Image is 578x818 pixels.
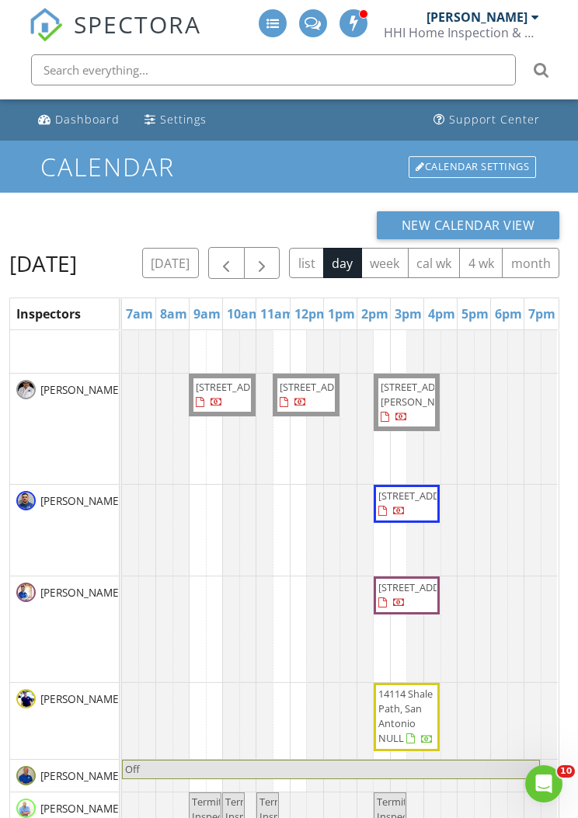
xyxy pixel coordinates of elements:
div: Calendar Settings [409,156,536,178]
button: Next day [244,247,280,279]
span: [STREET_ADDRESS] [378,489,465,503]
button: 4 wk [459,248,503,278]
a: 6pm [491,301,526,326]
span: [STREET_ADDRESS] [378,580,465,594]
a: 7pm [524,301,559,326]
img: dsc08126.jpg [16,799,36,818]
iframe: Intercom live chat [525,765,562,802]
a: SPECTORA [29,21,201,54]
input: Search everything... [31,54,516,85]
a: 7am [122,301,157,326]
span: [PERSON_NAME] [37,585,125,600]
span: Off [125,762,140,776]
span: [PERSON_NAME] [37,801,125,816]
a: Dashboard [32,106,126,134]
img: dsc07028.jpg [16,583,36,602]
button: list [289,248,324,278]
a: Settings [138,106,213,134]
a: Calendar Settings [407,155,538,179]
a: 9am [190,301,225,326]
h2: [DATE] [9,248,77,279]
span: 10 [557,765,575,778]
div: HHI Home Inspection & Pest Control [384,25,539,40]
a: 10am [223,301,265,326]
a: 12pm [291,301,333,326]
span: 14114 Shale Path, San Antonio NULL [378,687,433,746]
a: 3pm [391,301,426,326]
a: 8am [156,301,191,326]
div: Dashboard [55,112,120,127]
button: Previous day [208,247,245,279]
button: week [361,248,409,278]
button: month [502,248,559,278]
span: [PERSON_NAME] [37,493,125,509]
a: 11am [256,301,298,326]
img: The Best Home Inspection Software - Spectora [29,8,63,42]
h1: Calendar [40,153,538,180]
span: [PERSON_NAME] [37,691,125,707]
a: 4pm [424,301,459,326]
img: resized_103945_1607186620487.jpeg [16,491,36,510]
button: New Calendar View [377,211,560,239]
button: day [323,248,362,278]
img: 20220425_103223.jpg [16,766,36,785]
img: img_7310_small.jpeg [16,689,36,708]
span: [STREET_ADDRESS] [280,380,367,394]
a: 2pm [357,301,392,326]
span: [PERSON_NAME] [37,382,125,398]
span: SPECTORA [74,8,201,40]
div: Support Center [449,112,540,127]
a: 1pm [324,301,359,326]
button: cal wk [408,248,461,278]
img: img_0667.jpeg [16,380,36,399]
a: 5pm [458,301,493,326]
div: [PERSON_NAME] [427,9,528,25]
button: [DATE] [142,248,199,278]
div: Settings [160,112,207,127]
a: Support Center [427,106,546,134]
span: Inspectors [16,305,81,322]
span: [STREET_ADDRESS] [196,380,283,394]
span: [PERSON_NAME] "Captain" [PERSON_NAME] [37,768,259,784]
span: [STREET_ADDRESS][PERSON_NAME] [381,380,468,409]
